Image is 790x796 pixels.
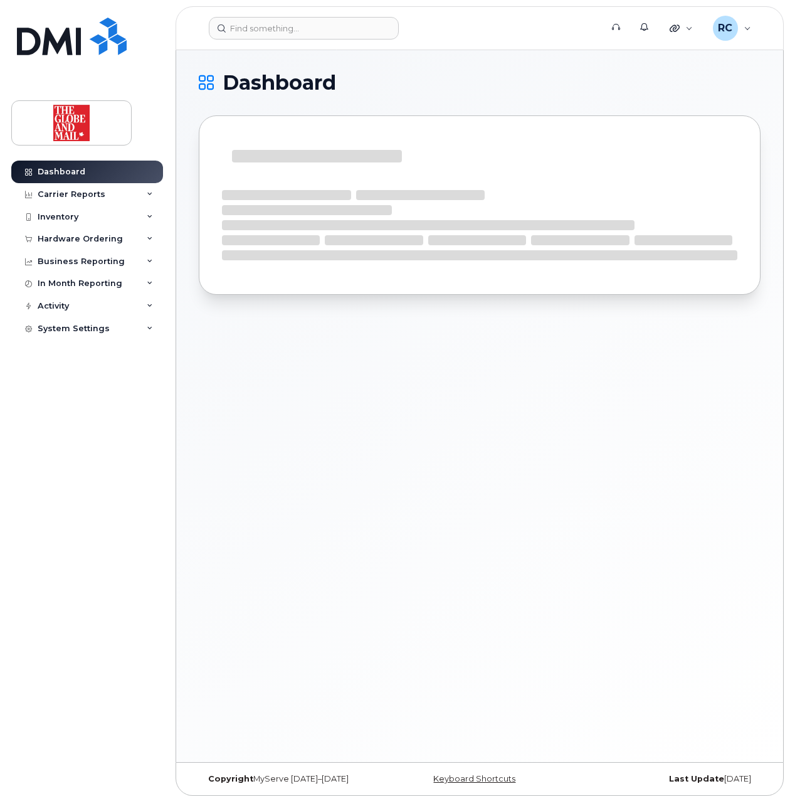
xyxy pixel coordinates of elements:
[573,774,761,784] div: [DATE]
[669,774,724,783] strong: Last Update
[433,774,515,783] a: Keyboard Shortcuts
[208,774,253,783] strong: Copyright
[223,73,336,92] span: Dashboard
[199,774,386,784] div: MyServe [DATE]–[DATE]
